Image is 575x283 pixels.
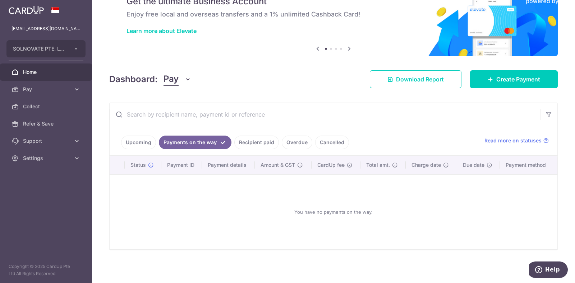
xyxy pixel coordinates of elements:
span: Support [23,137,70,145]
div: You have no payments on the way. [118,180,549,244]
a: Payments on the way [159,136,231,149]
iframe: Opens a widget where you can find more information [529,261,568,279]
span: Settings [23,155,70,162]
a: Recipient paid [234,136,279,149]
th: Payment ID [161,156,202,174]
span: SOLNOVATE PTE. LTD. [13,45,66,52]
span: Read more on statuses [484,137,542,144]
span: Charge date [411,161,441,169]
span: Download Report [396,75,444,84]
img: CardUp [9,6,44,14]
span: Amount & GST [261,161,295,169]
a: Create Payment [470,70,558,88]
button: SOLNOVATE PTE. LTD. [6,40,86,57]
button: Pay [164,72,191,86]
span: Collect [23,103,70,110]
a: Learn more about Elevate [126,27,197,34]
a: Upcoming [121,136,156,149]
a: Download Report [370,70,461,88]
h6: Enjoy free local and overseas transfers and a 1% unlimited Cashback Card! [126,10,540,19]
h4: Dashboard: [109,73,158,86]
span: Create Payment [496,75,540,84]
th: Payment method [500,156,557,174]
p: [EMAIL_ADDRESS][DOMAIN_NAME] [11,25,80,32]
span: Home [23,69,70,76]
th: Payment details [202,156,255,174]
span: Status [130,161,146,169]
a: Cancelled [315,136,349,149]
span: Total amt. [366,161,390,169]
span: Due date [463,161,484,169]
input: Search by recipient name, payment id or reference [110,103,540,126]
span: Pay [23,86,70,93]
a: Overdue [282,136,312,149]
span: CardUp fee [317,161,345,169]
a: Read more on statuses [484,137,549,144]
span: Refer & Save [23,120,70,127]
span: Pay [164,72,179,86]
